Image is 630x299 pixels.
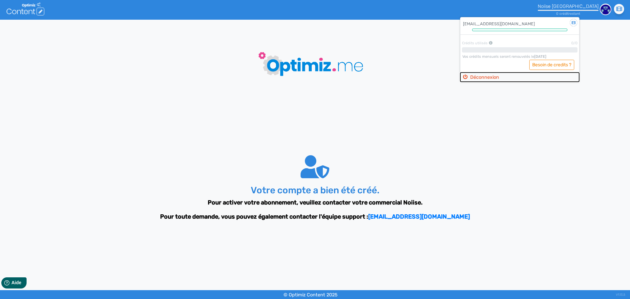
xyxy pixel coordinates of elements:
p: Pour activer votre abonnement, veuillez contacter votre commercial Noiise. [123,198,507,207]
div: 0/0 [539,41,577,46]
a: [EMAIL_ADDRESS][DOMAIN_NAME] [368,213,470,220]
small: 0 crédit restant [556,11,580,16]
span: Besoin de credits ? [529,60,574,70]
img: f826cda2481552256c8a6435b04bf02d [600,4,611,15]
div: Noiise [GEOGRAPHIC_DATA] [538,4,598,9]
button: Déconnexion [460,73,579,82]
span: Vos crédits mensuels seront renouvelés le [462,54,546,59]
p: Pour toute demande, vous pouvez également contacter l'équipe support : [123,212,507,221]
h3: Votre compte a bien été créé. [123,185,507,196]
div: Crédits utilisés [462,41,539,46]
div: V1.13.5 [616,290,625,299]
b: [DATE] [534,54,546,59]
small: © Optimiz Content 2025 [283,292,338,298]
img: loader-big-blue.gif [241,35,389,91]
div: [EMAIL_ADDRESS][DOMAIN_NAME] [460,17,579,29]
